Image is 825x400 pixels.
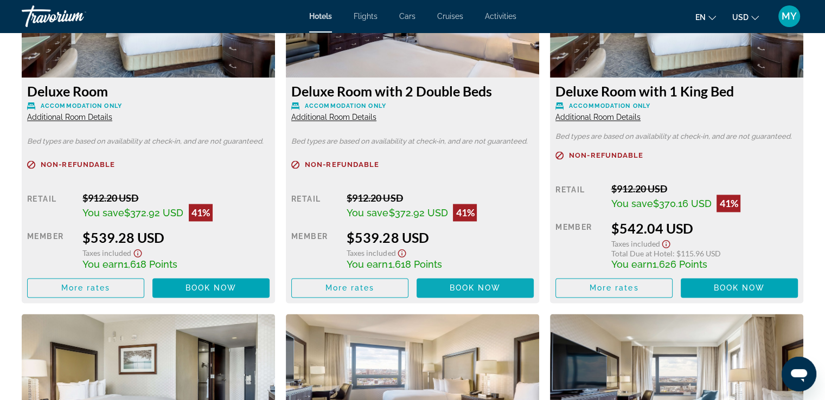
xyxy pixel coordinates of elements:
p: Bed types are based on availability at check-in, and are not guaranteed. [291,138,534,145]
div: $912.20 USD [611,183,798,195]
button: Change language [695,9,716,25]
span: More rates [590,283,639,292]
div: $912.20 USD [347,192,534,204]
button: Book now [681,278,798,298]
div: $539.28 USD [347,229,534,246]
span: You save [611,198,653,209]
div: : $115.96 USD [611,249,798,258]
span: MY [782,11,797,22]
span: Non-refundable [41,161,115,168]
span: Taxes included [82,248,131,257]
div: 41% [453,204,477,221]
div: $539.28 USD [82,229,270,246]
div: $912.20 USD [82,192,270,204]
div: Member [27,229,74,270]
span: 1,626 Points [652,259,707,270]
a: Hotels [309,12,332,21]
div: Member [555,220,603,270]
button: Book now [417,278,534,298]
button: Show Taxes and Fees disclaimer [131,246,144,258]
span: USD [732,13,749,22]
a: Cars [399,12,415,21]
span: $370.16 USD [653,198,711,209]
span: en [695,13,706,22]
span: 1,618 Points [124,259,177,270]
span: You earn [347,259,388,270]
span: Accommodation Only [41,102,122,109]
a: Flights [354,12,378,21]
button: More rates [555,278,673,298]
span: $372.92 USD [124,207,183,218]
button: User Menu [775,5,803,28]
span: Additional Room Details [555,113,641,121]
span: Non-refundable [569,152,643,159]
div: Member [291,229,338,270]
span: Non-refundable [305,161,379,168]
button: Show Taxes and Fees disclaimer [660,236,673,249]
span: Additional Room Details [27,113,112,121]
button: Change currency [732,9,759,25]
h3: Deluxe Room with 2 Double Beds [291,83,534,99]
span: You save [82,207,124,218]
span: You earn [82,259,124,270]
span: $372.92 USD [388,207,447,218]
span: Accommodation Only [569,102,650,109]
span: You earn [611,259,652,270]
div: Retail [27,192,74,221]
span: Book now [714,283,765,292]
div: Retail [555,183,603,212]
button: Book now [152,278,270,298]
p: Bed types are based on availability at check-in, and are not guaranteed. [555,133,798,140]
div: Retail [291,192,338,221]
a: Activities [485,12,516,21]
span: Taxes included [347,248,395,257]
div: 41% [717,195,740,212]
span: Accommodation Only [305,102,386,109]
button: Show Taxes and Fees disclaimer [395,246,408,258]
div: 41% [189,204,213,221]
div: $542.04 USD [611,220,798,236]
span: More rates [325,283,375,292]
h3: Deluxe Room [27,83,270,99]
span: You save [347,207,388,218]
span: Taxes included [611,239,660,248]
iframe: Button to launch messaging window [782,357,816,391]
h3: Deluxe Room with 1 King Bed [555,83,798,99]
span: Additional Room Details [291,113,376,121]
span: More rates [61,283,111,292]
span: Total Due at Hotel [611,249,672,258]
span: 1,618 Points [388,259,442,270]
button: More rates [27,278,144,298]
a: Travorium [22,2,130,30]
p: Bed types are based on availability at check-in, and are not guaranteed. [27,138,270,145]
span: Book now [186,283,237,292]
a: Cruises [437,12,463,21]
span: Book now [450,283,501,292]
button: More rates [291,278,408,298]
